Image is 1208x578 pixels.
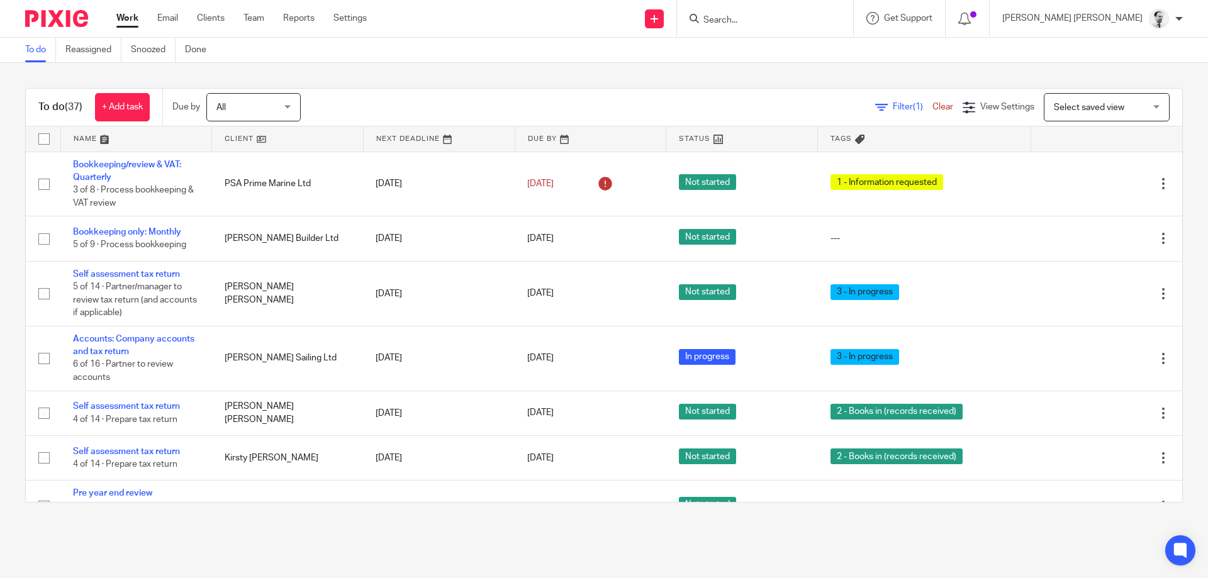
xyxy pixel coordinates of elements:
[527,289,554,298] span: [DATE]
[679,448,736,464] span: Not started
[679,229,736,245] span: Not started
[932,103,953,111] a: Clear
[363,326,515,391] td: [DATE]
[702,15,815,26] input: Search
[830,284,899,300] span: 3 - In progress
[116,12,138,25] a: Work
[73,228,181,236] a: Bookkeeping only: Monthly
[830,232,1019,245] div: ---
[73,282,197,317] span: 5 of 14 · Partner/manager to review tax return (and accounts if applicable)
[527,453,554,462] span: [DATE]
[216,103,226,112] span: All
[913,103,923,111] span: (1)
[363,216,515,261] td: [DATE]
[25,10,88,27] img: Pixie
[73,270,180,279] a: Self assessment tax return
[679,349,735,365] span: In progress
[1149,9,1169,29] img: Mass_2025.jpg
[73,360,173,382] span: 6 of 16 · Partner to review accounts
[679,497,736,513] span: Not started
[73,186,194,208] span: 3 of 8 · Process bookkeeping & VAT review
[980,103,1034,111] span: View Settings
[363,481,515,532] td: [DATE]
[363,391,515,435] td: [DATE]
[1054,103,1124,112] span: Select saved view
[830,448,963,464] span: 2 - Books in (records received)
[212,391,364,435] td: [PERSON_NAME] [PERSON_NAME]
[527,409,554,418] span: [DATE]
[73,402,180,411] a: Self assessment tax return
[172,101,200,113] p: Due by
[73,502,191,524] span: 4 of 5 · Email client re year end tasks
[884,14,932,23] span: Get Support
[830,404,963,420] span: 2 - Books in (records received)
[25,38,56,62] a: To do
[333,12,367,25] a: Settings
[527,179,554,188] span: [DATE]
[131,38,176,62] a: Snoozed
[212,435,364,480] td: Kirsty [PERSON_NAME]
[830,135,852,142] span: Tags
[73,460,177,469] span: 4 of 14 · Prepare tax return
[1002,12,1143,25] p: [PERSON_NAME] [PERSON_NAME]
[243,12,264,25] a: Team
[527,234,554,243] span: [DATE]
[65,38,121,62] a: Reassigned
[527,502,554,511] span: [DATE]
[65,102,82,112] span: (37)
[73,160,181,182] a: Bookkeeping/review & VAT: Quarterly
[212,152,364,216] td: PSA Prime Marine Ltd
[830,500,1019,513] div: ---
[363,435,515,480] td: [DATE]
[212,326,364,391] td: [PERSON_NAME] Sailing Ltd
[363,261,515,326] td: [DATE]
[197,12,225,25] a: Clients
[157,12,178,25] a: Email
[363,152,515,216] td: [DATE]
[73,489,152,497] a: Pre year end review
[212,216,364,261] td: [PERSON_NAME] Builder Ltd
[95,93,150,121] a: + Add task
[283,12,315,25] a: Reports
[830,174,943,190] span: 1 - Information requested
[893,103,932,111] span: Filter
[73,447,180,456] a: Self assessment tax return
[527,354,554,363] span: [DATE]
[38,101,82,114] h1: To do
[212,481,364,532] td: HVR Holdings Ltd.
[212,261,364,326] td: [PERSON_NAME] [PERSON_NAME]
[73,335,194,356] a: Accounts: Company accounts and tax return
[679,404,736,420] span: Not started
[830,349,899,365] span: 3 - In progress
[73,241,186,250] span: 5 of 9 · Process bookkeeping
[185,38,216,62] a: Done
[679,174,736,190] span: Not started
[679,284,736,300] span: Not started
[73,415,177,424] span: 4 of 14 · Prepare tax return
